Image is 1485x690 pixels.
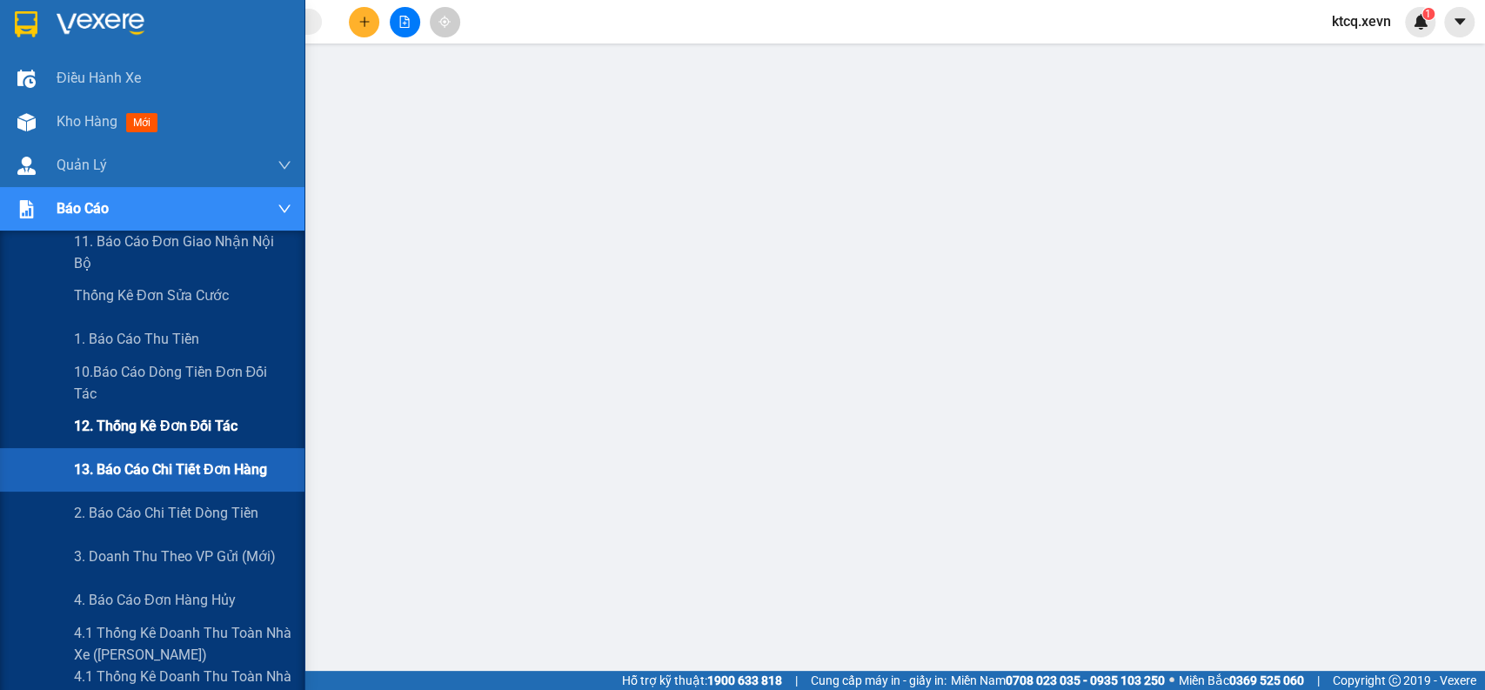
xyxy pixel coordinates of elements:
[57,67,141,89] span: Điều hành xe
[74,502,258,524] span: 2. Báo cáo chi tiết dòng tiền
[1444,7,1475,37] button: caret-down
[278,202,291,216] span: down
[349,7,379,37] button: plus
[1422,8,1435,20] sup: 1
[74,361,291,405] span: 10.Báo cáo dòng tiền đơn đối tác
[74,285,229,306] span: Thống kê đơn sửa cước
[74,622,291,666] span: 4.1 Thống kê doanh thu toàn nhà xe ([PERSON_NAME])
[74,415,237,437] span: 12. Thống kê đơn đối tác
[17,70,36,88] img: warehouse-icon
[1317,671,1320,690] span: |
[74,328,199,350] span: 1. Báo cáo thu tiền
[358,16,371,28] span: plus
[126,113,157,132] span: mới
[15,11,37,37] img: logo-vxr
[1179,671,1304,690] span: Miền Bắc
[1318,10,1405,32] span: ktcq.xevn
[398,16,411,28] span: file-add
[74,231,291,274] span: 11. Báo cáo đơn giao nhận nội bộ
[1452,14,1468,30] span: caret-down
[622,671,782,690] span: Hỗ trợ kỹ thuật:
[390,7,420,37] button: file-add
[74,589,236,611] span: 4. Báo cáo đơn hàng hủy
[17,157,36,175] img: warehouse-icon
[278,158,291,172] span: down
[951,671,1165,690] span: Miền Nam
[74,546,276,567] span: 3. Doanh Thu theo VP Gửi (mới)
[1169,677,1174,684] span: ⚪️
[1413,14,1428,30] img: icon-new-feature
[17,113,36,131] img: warehouse-icon
[1388,674,1401,687] span: copyright
[74,459,267,480] span: 13. Báo cáo chi tiết đơn hàng
[17,200,36,218] img: solution-icon
[1229,673,1304,687] strong: 0369 525 060
[57,113,117,130] span: Kho hàng
[1425,8,1431,20] span: 1
[707,673,782,687] strong: 1900 633 818
[795,671,798,690] span: |
[57,198,109,219] span: Báo cáo
[1006,673,1165,687] strong: 0708 023 035 - 0935 103 250
[430,7,460,37] button: aim
[811,671,947,690] span: Cung cấp máy in - giấy in:
[438,16,451,28] span: aim
[57,154,107,176] span: Quản Lý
